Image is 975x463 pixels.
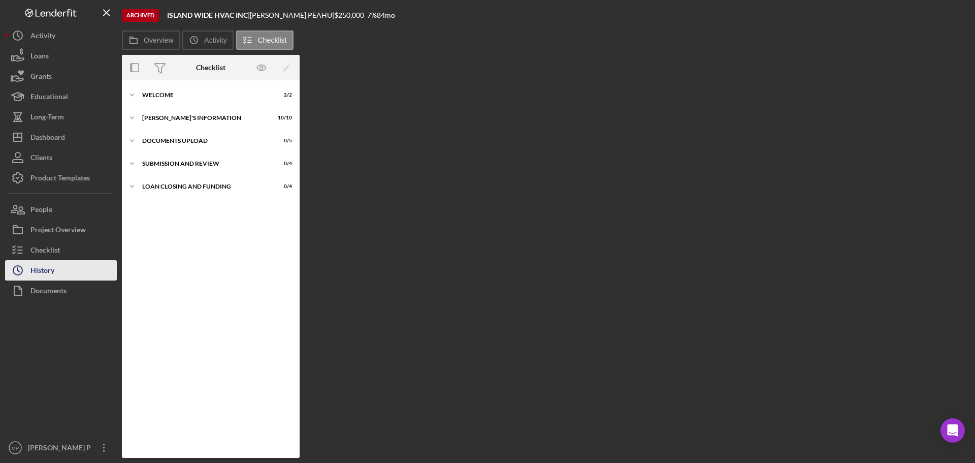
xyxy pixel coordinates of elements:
[367,11,377,19] div: 7 %
[5,281,117,301] button: Documents
[250,11,334,19] div: [PERSON_NAME] PEAHU |
[142,92,267,98] div: WELCOME
[142,115,267,121] div: [PERSON_NAME]'S INFORMATION
[5,127,117,147] button: Dashboard
[122,30,180,50] button: Overview
[204,36,226,44] label: Activity
[5,260,117,281] button: History
[5,199,117,220] button: People
[30,240,60,263] div: Checklist
[5,46,117,66] button: Loans
[5,147,117,168] button: Clients
[5,25,117,46] button: Activity
[334,11,367,19] div: $250,000
[274,161,292,167] div: 0 / 4
[940,418,965,443] div: Open Intercom Messenger
[236,30,294,50] button: Checklist
[274,115,292,121] div: 10 / 10
[274,92,292,98] div: 2 / 2
[142,183,267,190] div: LOAN CLOSING AND FUNDING
[30,147,52,170] div: Clients
[30,168,90,191] div: Product Templates
[30,107,64,130] div: Long-Term
[122,9,159,22] div: Archived
[5,66,117,86] button: Grants
[5,86,117,107] button: Educational
[30,127,65,150] div: Dashboard
[5,240,117,260] button: Checklist
[167,11,248,19] b: ISLAND WIDE HVAC INC
[377,11,395,19] div: 84 mo
[12,445,19,451] text: MP
[258,36,287,44] label: Checklist
[30,46,49,69] div: Loans
[30,260,54,283] div: History
[182,30,233,50] button: Activity
[196,64,225,72] div: Checklist
[25,438,91,460] div: [PERSON_NAME] P
[30,66,52,89] div: Grants
[144,36,173,44] label: Overview
[274,138,292,144] div: 0 / 5
[5,168,117,188] button: Product Templates
[30,199,52,222] div: People
[30,25,55,48] div: Activity
[30,86,68,109] div: Educational
[5,107,117,127] button: Long-Term
[5,438,117,458] button: MP[PERSON_NAME] P
[142,161,267,167] div: SUBMISSION AND REVIEW
[5,220,117,240] button: Project Overview
[167,11,250,19] div: |
[30,220,86,242] div: Project Overview
[30,281,67,303] div: Documents
[274,183,292,190] div: 0 / 4
[142,138,267,144] div: DOCUMENTS UPLOAD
